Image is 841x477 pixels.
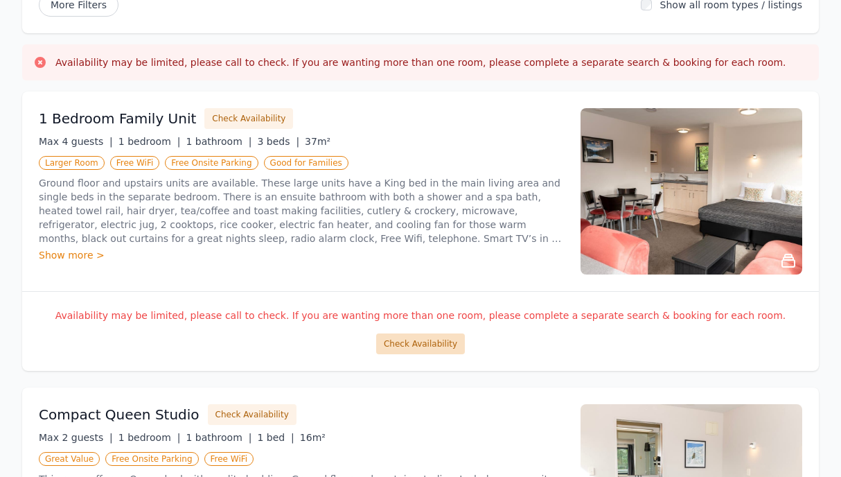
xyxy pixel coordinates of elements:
span: 16m² [300,432,326,443]
h3: Compact Queen Studio [39,405,200,424]
span: 1 bathroom | [186,136,251,147]
div: Show more > [39,248,564,262]
span: 1 bedroom | [118,432,181,443]
span: 1 bathroom | [186,432,251,443]
span: Good for Families [264,156,348,170]
span: Larger Room [39,156,105,170]
button: Check Availability [376,333,465,354]
span: Great Value [39,452,100,466]
button: Check Availability [208,404,296,425]
span: 1 bedroom | [118,136,181,147]
span: 37m² [305,136,330,147]
span: Free WiFi [204,452,254,466]
h3: 1 Bedroom Family Unit [39,109,196,128]
button: Check Availability [204,108,293,129]
span: Free WiFi [110,156,160,170]
span: 1 bed | [257,432,294,443]
h3: Availability may be limited, please call to check. If you are wanting more than one room, please ... [55,55,786,69]
p: Ground floor and upstairs units are available. These large units have a King bed in the main livi... [39,176,564,245]
span: Free Onsite Parking [105,452,198,466]
p: Availability may be limited, please call to check. If you are wanting more than one room, please ... [39,309,802,322]
span: 3 beds | [257,136,299,147]
span: Free Onsite Parking [165,156,258,170]
span: Max 4 guests | [39,136,113,147]
span: Max 2 guests | [39,432,113,443]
